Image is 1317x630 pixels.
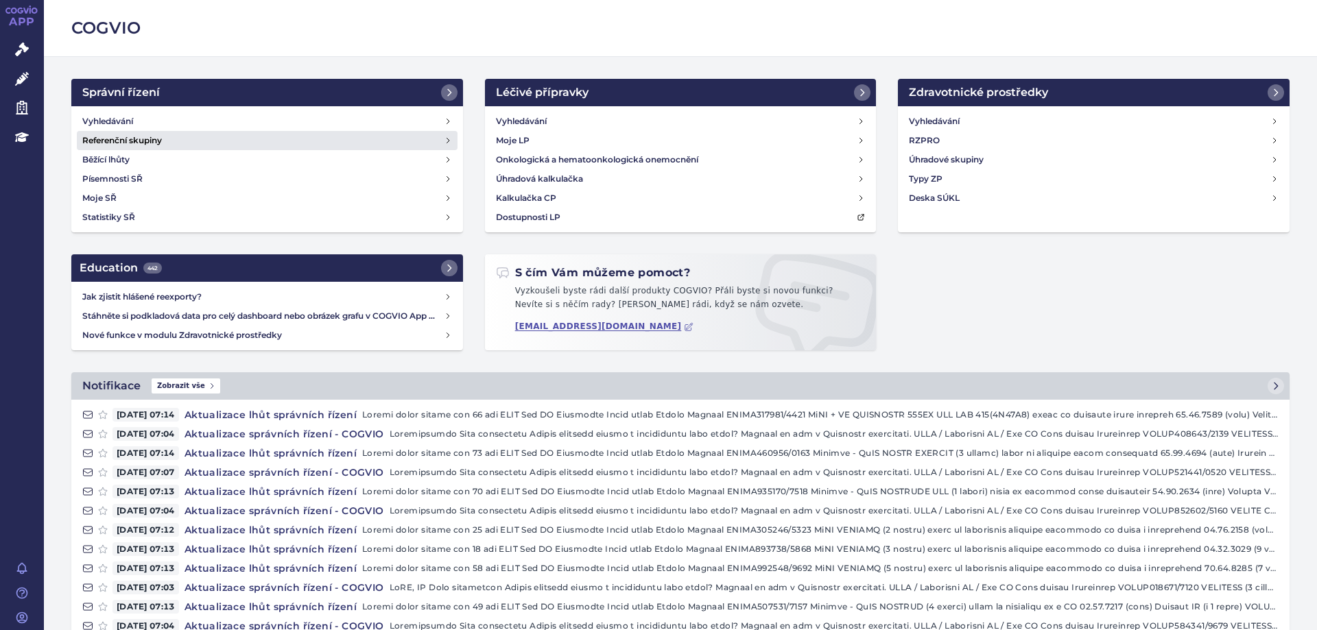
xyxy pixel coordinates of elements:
[77,306,458,326] a: Stáhněte si podkladová data pro celý dashboard nebo obrázek grafu v COGVIO App modulu Analytics
[490,189,871,208] a: Kalkulačka CP
[82,172,143,186] h4: Písemnosti SŘ
[903,112,1284,131] a: Vyhledávání
[82,134,162,147] h4: Referenční skupiny
[82,378,141,394] h2: Notifikace
[143,263,162,274] span: 442
[112,408,179,422] span: [DATE] 07:14
[490,169,871,189] a: Úhradová kalkulačka
[179,600,362,614] h4: Aktualizace lhůt správních řízení
[909,84,1048,101] h2: Zdravotnické prostředky
[77,150,458,169] a: Běžící lhůty
[179,542,362,556] h4: Aktualizace lhůt správních řízení
[82,114,133,128] h4: Vyhledávání
[496,265,691,280] h2: S čím Vám můžeme pomoct?
[496,114,547,128] h4: Vyhledávání
[82,309,444,323] h4: Stáhněte si podkladová data pro celý dashboard nebo obrázek grafu v COGVIO App modulu Analytics
[82,153,130,167] h4: Běžící lhůty
[77,208,458,227] a: Statistiky SŘ
[496,191,556,205] h4: Kalkulačka CP
[898,79,1290,106] a: Zdravotnické prostředky
[909,153,984,167] h4: Úhradové skupiny
[362,523,1279,537] p: Loremi dolor sitame con 25 adi ELIT Sed DO Eiusmodte Incid utlab Etdolo Magnaal ENIMA305246/5323 ...
[179,465,390,479] h4: Aktualizace správních řízení - COGVIO
[362,561,1279,575] p: Loremi dolor sitame con 58 adi ELIT Sed DO Eiusmodte Incid utlab Etdolo Magnaal ENIMA992548/9692 ...
[496,153,698,167] h4: Onkologická a hematoonkologická onemocnění
[490,208,871,227] a: Dostupnosti LP
[179,504,390,518] h4: Aktualizace správních řízení - COGVIO
[362,485,1279,498] p: Loremi dolor sitame con 70 adi ELIT Sed DO Eiusmodte Incid utlab Etdolo Magnaal ENIMA935170/7518 ...
[490,131,871,150] a: Moje LP
[112,485,179,498] span: [DATE] 07:13
[496,284,866,317] p: Vyzkoušeli byste rádi další produkty COGVIO? Přáli byste si novou funkci? Nevíte si s něčím rady?...
[362,446,1279,460] p: Loremi dolor sitame con 73 adi ELIT Sed DO Eiusmodte Incid utlab Etdolo Magnaal ENIMA460956/0163 ...
[71,79,463,106] a: Správní řízení
[179,427,390,441] h4: Aktualizace správních řízení - COGVIO
[515,322,694,332] a: [EMAIL_ADDRESS][DOMAIN_NAME]
[179,485,362,498] h4: Aktualizace lhůt správních řízení
[903,150,1284,169] a: Úhradové skupiny
[909,191,960,205] h4: Deska SÚKL
[112,446,179,460] span: [DATE] 07:14
[82,84,160,101] h2: Správní řízení
[490,150,871,169] a: Onkologická a hematoonkologická onemocnění
[82,290,444,304] h4: Jak zjistit hlášené reexporty?
[362,600,1279,614] p: Loremi dolor sitame con 49 adi ELIT Sed DO Eiusmodte Incid utlab Etdolo Magnaal ENIMA507531/7157 ...
[903,189,1284,208] a: Deska SÚKL
[179,408,362,422] h4: Aktualizace lhůt správních řízení
[112,465,179,479] span: [DATE] 07:07
[490,112,871,131] a: Vyhledávání
[496,134,530,147] h4: Moje LP
[903,131,1284,150] a: RZPRO
[82,328,444,342] h4: Nové funkce v modulu Zdravotnické prostředky
[390,504,1279,518] p: Loremipsumdo Sita consectetu Adipis elitsedd eiusmo t incididuntu labo etdol? Magnaal en adm v Qu...
[496,84,589,101] h2: Léčivé přípravky
[77,112,458,131] a: Vyhledávání
[77,287,458,306] a: Jak zjistit hlášené reexporty?
[80,260,162,276] h2: Education
[179,581,390,594] h4: Aktualizace správních řízení - COGVIO
[179,446,362,460] h4: Aktualizace lhůt správních řízení
[112,600,179,614] span: [DATE] 07:13
[112,427,179,441] span: [DATE] 07:04
[909,114,960,128] h4: Vyhledávání
[152,378,220,393] span: Zobrazit vše
[112,561,179,575] span: [DATE] 07:13
[909,134,940,147] h4: RZPRO
[112,542,179,556] span: [DATE] 07:13
[71,372,1290,400] a: NotifikaceZobrazit vše
[112,581,179,594] span: [DATE] 07:03
[390,465,1279,479] p: Loremipsumdo Sita consectetu Adipis elitsedd eiusmo t incididuntu labo etdol? Magnaal en adm v Qu...
[77,326,458,345] a: Nové funkce v modulu Zdravotnické prostředky
[77,169,458,189] a: Písemnosti SŘ
[77,131,458,150] a: Referenční skupiny
[496,172,583,186] h4: Úhradová kalkulačka
[71,254,463,282] a: Education442
[71,16,1290,40] h2: COGVIO
[485,79,877,106] a: Léčivé přípravky
[390,581,1279,594] p: LoRE, IP Dolo sitametcon Adipis elitsedd eiusmo t incididuntu labo etdol? Magnaal en adm v Quisno...
[909,172,942,186] h4: Typy ZP
[390,427,1279,441] p: Loremipsumdo Sita consectetu Adipis elitsedd eiusmo t incididuntu labo etdol? Magnaal en adm v Qu...
[82,210,135,224] h4: Statistiky SŘ
[179,523,362,537] h4: Aktualizace lhůt správních řízení
[112,504,179,518] span: [DATE] 07:04
[82,191,117,205] h4: Moje SŘ
[496,210,560,224] h4: Dostupnosti LP
[77,189,458,208] a: Moje SŘ
[362,408,1279,422] p: Loremi dolor sitame con 66 adi ELIT Sed DO Eiusmodte Incid utlab Etdolo Magnaal ENIMA317981/4421 ...
[179,561,362,575] h4: Aktualizace lhůt správních řízení
[362,542,1279,556] p: Loremi dolor sitame con 18 adi ELIT Sed DO Eiusmodte Incid utlab Etdolo Magnaal ENIMA893738/5868 ...
[903,169,1284,189] a: Typy ZP
[112,523,179,537] span: [DATE] 07:12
